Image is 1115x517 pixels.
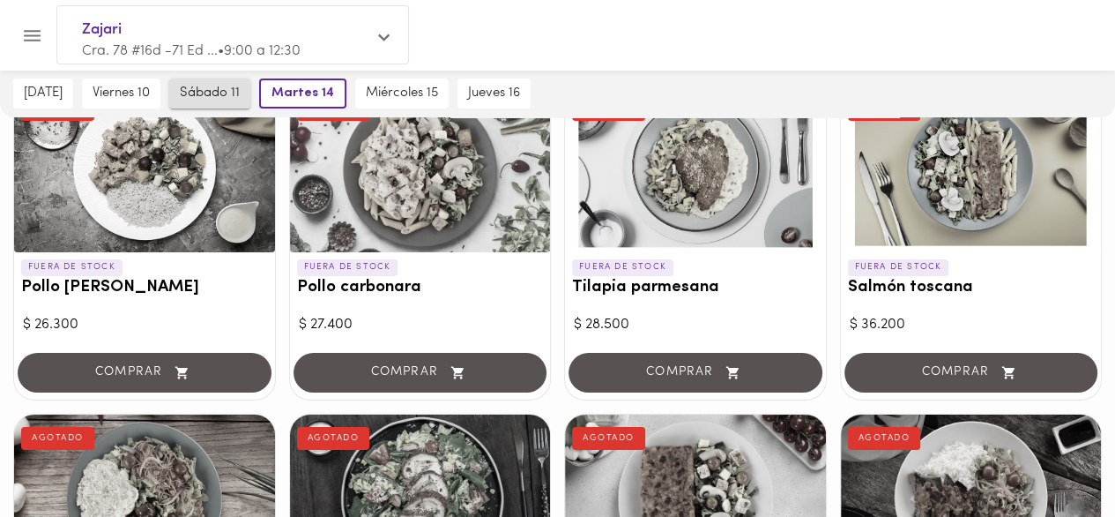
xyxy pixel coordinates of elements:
button: sábado 11 [169,79,250,109]
button: jueves 16 [457,79,531,109]
h3: Pollo [PERSON_NAME] [21,279,268,297]
div: $ 36.200 [850,315,1093,335]
p: FUERA DE STOCK [572,259,673,275]
span: jueves 16 [468,86,520,101]
div: AGOTADO [572,427,645,450]
div: Tilapia parmesana [565,85,826,252]
p: FUERA DE STOCK [297,259,398,275]
span: viernes 10 [93,86,150,101]
div: Pollo carbonara [290,85,551,252]
span: Cra. 78 #16d -71 Ed ... • 9:00 a 12:30 [82,44,301,58]
div: Salmón toscana [841,85,1102,252]
span: [DATE] [24,86,63,101]
div: AGOTADO [21,427,94,450]
button: miércoles 15 [355,79,449,109]
span: miércoles 15 [366,86,438,101]
div: AGOTADO [297,427,370,450]
div: AGOTADO [848,427,921,450]
button: Menu [11,14,54,57]
button: martes 14 [259,79,346,109]
h3: Tilapia parmesana [572,279,819,297]
h3: Pollo carbonara [297,279,544,297]
span: Zajari [82,19,366,41]
button: viernes 10 [82,79,160,109]
iframe: Messagebird Livechat Widget [1013,415,1097,499]
button: [DATE] [13,79,73,109]
p: FUERA DE STOCK [848,259,949,275]
div: $ 26.300 [23,315,266,335]
span: martes 14 [271,86,334,101]
h3: Salmón toscana [848,279,1095,297]
div: $ 27.400 [299,315,542,335]
div: $ 28.500 [574,315,817,335]
p: FUERA DE STOCK [21,259,123,275]
span: sábado 11 [180,86,240,101]
div: Pollo Tikka Massala [14,85,275,252]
